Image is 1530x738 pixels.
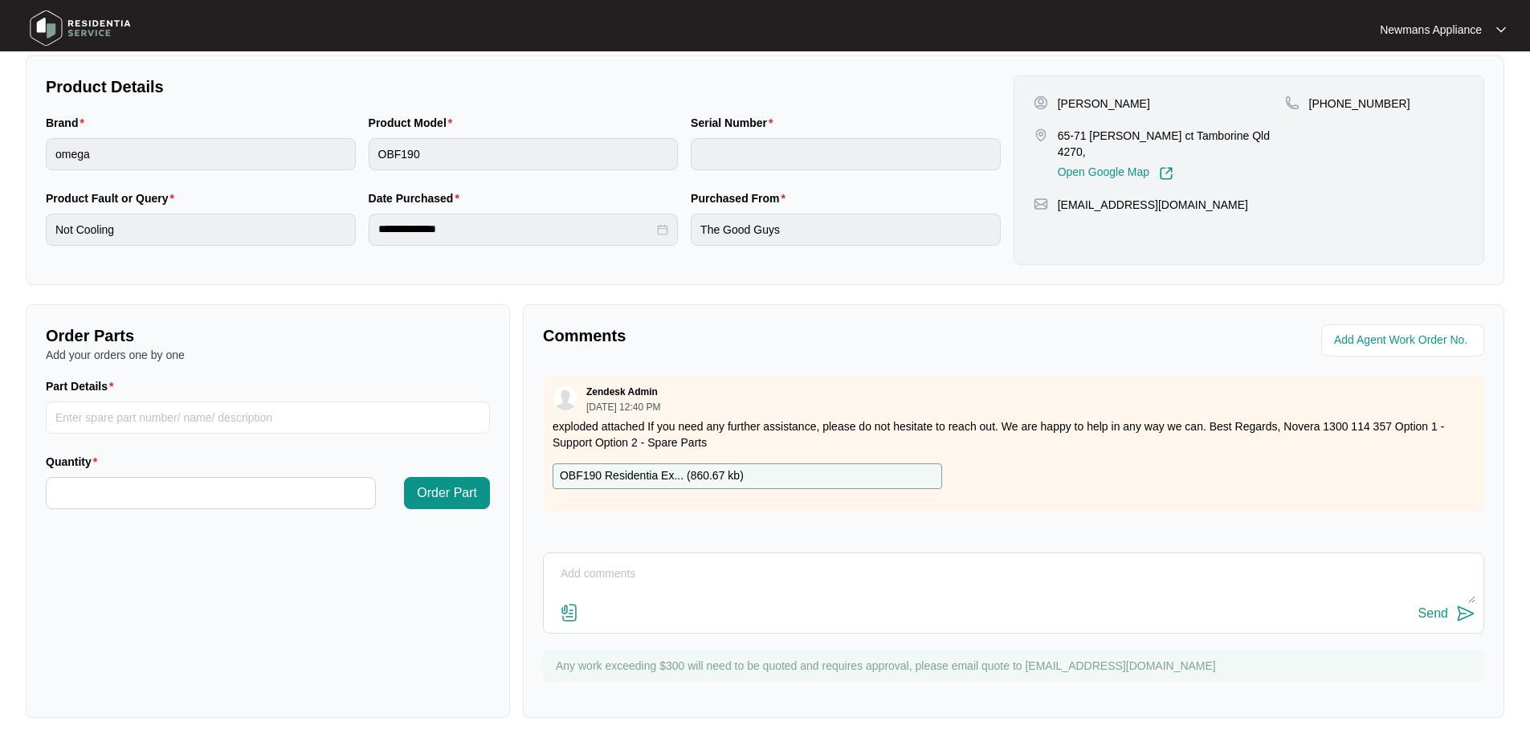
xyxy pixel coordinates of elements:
[560,603,579,622] img: file-attachment-doc.svg
[1058,96,1150,112] p: [PERSON_NAME]
[378,221,655,238] input: Date Purchased
[404,477,490,509] button: Order Part
[553,386,577,410] img: user.svg
[1034,128,1048,142] img: map-pin
[691,115,779,131] label: Serial Number
[553,418,1475,451] p: exploded attached If you need any further assistance, please do not hesitate to reach out. We are...
[46,347,490,363] p: Add your orders one by one
[369,115,459,131] label: Product Model
[691,138,1001,170] input: Serial Number
[543,324,1002,347] p: Comments
[1380,22,1482,38] p: Newmans Appliance
[586,402,660,412] p: [DATE] 12:40 PM
[46,402,490,434] input: Part Details
[1285,96,1299,110] img: map-pin
[1034,96,1048,110] img: user-pin
[417,483,477,503] span: Order Part
[1418,606,1448,621] div: Send
[46,214,356,246] input: Product Fault or Query
[691,214,1001,246] input: Purchased From
[46,75,1001,98] p: Product Details
[1058,166,1173,181] a: Open Google Map
[47,478,375,508] input: Quantity
[1159,166,1173,181] img: Link-External
[46,324,490,347] p: Order Parts
[46,138,356,170] input: Brand
[24,4,137,52] img: residentia service logo
[46,378,120,394] label: Part Details
[369,190,466,206] label: Date Purchased
[1334,331,1475,350] input: Add Agent Work Order No.
[46,454,104,470] label: Quantity
[1058,197,1248,213] p: [EMAIL_ADDRESS][DOMAIN_NAME]
[1034,197,1048,211] img: map-pin
[46,190,181,206] label: Product Fault or Query
[1418,603,1475,625] button: Send
[560,467,744,485] p: OBF190 Residentia Ex... ( 860.67 kb )
[1496,26,1506,34] img: dropdown arrow
[1058,128,1285,160] p: 65-71 [PERSON_NAME] ct Tamborine Qld 4270,
[1456,604,1475,623] img: send-icon.svg
[556,658,1476,674] p: Any work exceeding $300 will need to be quoted and requires approval, please email quote to [EMAI...
[1309,96,1410,112] p: [PHONE_NUMBER]
[586,385,658,398] p: Zendesk Admin
[691,190,792,206] label: Purchased From
[369,138,679,170] input: Product Model
[46,115,91,131] label: Brand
